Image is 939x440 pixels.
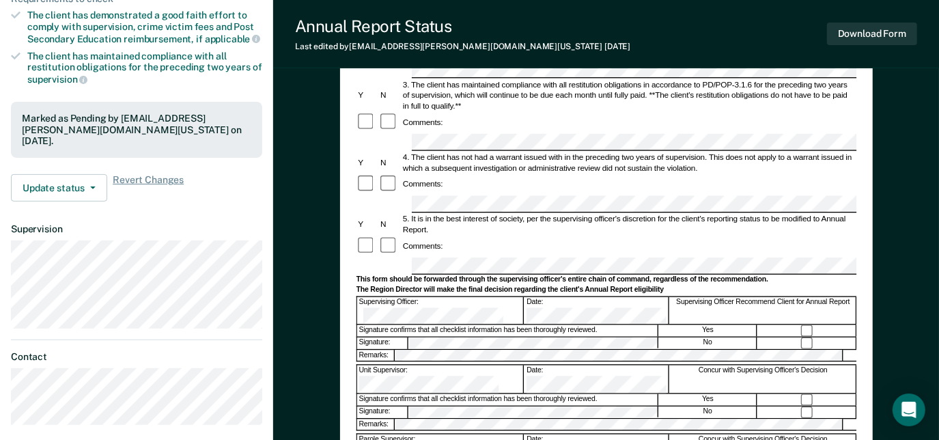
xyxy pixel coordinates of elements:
[356,286,856,295] div: The Region Director will make the final decision regarding the client's Annual Report eligibility
[22,113,251,147] div: Marked as Pending by [EMAIL_ADDRESS][PERSON_NAME][DOMAIN_NAME][US_STATE] on [DATE].
[401,214,856,236] div: 5. It is in the best interest of society, per the supervising officer's discretion for the client...
[205,33,260,44] span: applicable
[356,157,378,168] div: Y
[401,152,856,174] div: 4. The client has not had a warrant issued with in the preceding two years of supervision. This d...
[11,351,262,363] dt: Contact
[524,366,669,393] div: Date:
[658,407,757,418] div: No
[356,394,658,405] div: Signature confirms that all checklist information has been thoroughly reviewed.
[356,366,523,393] div: Unit Supervisor:
[27,74,87,85] span: supervision
[401,79,856,111] div: 3. The client has maintained compliance with all restitution obligations in accordance to PD/POP-...
[295,16,630,36] div: Annual Report Status
[27,10,262,44] div: The client has demonstrated a good faith effort to comply with supervision, crime victim fees and...
[893,394,925,426] div: Open Intercom Messenger
[670,366,856,393] div: Concur with Supervising Officer's Decision
[378,157,401,168] div: N
[356,325,658,337] div: Signature confirms that all checklist information has been thoroughly reviewed.
[659,325,757,337] div: Yes
[27,51,262,85] div: The client has maintained compliance with all restitution obligations for the preceding two years of
[378,90,401,101] div: N
[11,174,107,202] button: Update status
[356,90,378,101] div: Y
[356,219,378,230] div: Y
[670,297,856,325] div: Supervising Officer Recommend Client for Annual Report
[401,118,445,128] div: Comments:
[11,223,262,235] dt: Supervision
[401,179,445,190] div: Comments:
[356,407,408,418] div: Signature:
[356,350,395,361] div: Remarks:
[524,297,669,325] div: Date:
[378,219,401,230] div: N
[356,275,856,285] div: This form should be forwarded through the supervising officer's entire chain of command, regardle...
[356,338,408,349] div: Signature:
[401,241,445,252] div: Comments:
[356,420,395,430] div: Remarks:
[659,394,757,405] div: Yes
[113,174,184,202] span: Revert Changes
[356,297,523,325] div: Supervising Officer:
[658,338,757,349] div: No
[827,23,917,45] button: Download Form
[604,42,630,51] span: [DATE]
[295,42,630,51] div: Last edited by [EMAIL_ADDRESS][PERSON_NAME][DOMAIN_NAME][US_STATE]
